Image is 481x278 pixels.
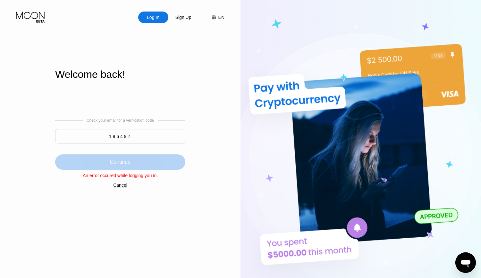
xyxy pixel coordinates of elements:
input: 000000 [55,129,185,143]
div: Log In [138,12,168,23]
div: EN [205,12,224,23]
div: Check your email for a verification code [87,118,154,123]
div: An error occured while logging you in. [55,173,185,178]
div: Continue [55,154,185,170]
div: Cancel [113,183,127,188]
div: Welcome back! [55,69,185,80]
iframe: Button to launch messaging window [455,252,476,273]
div: Sign Up [168,12,198,23]
div: EN [218,15,224,20]
div: Log In [146,14,160,20]
div: Continue [110,159,131,165]
div: Sign Up [175,14,192,20]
